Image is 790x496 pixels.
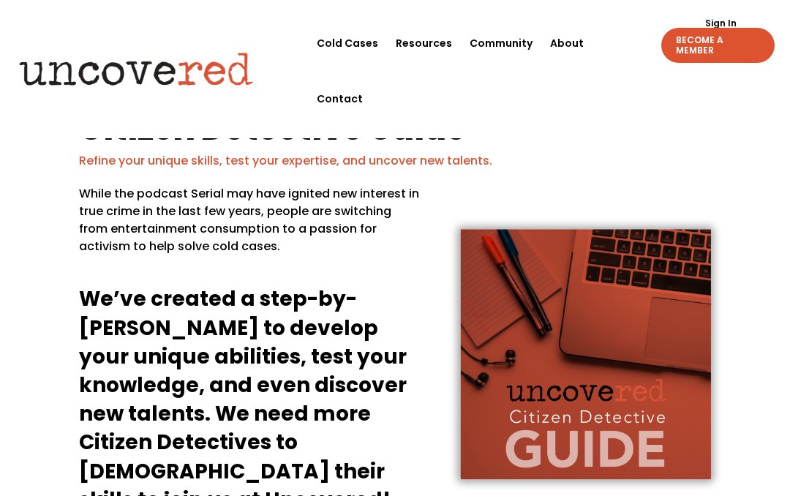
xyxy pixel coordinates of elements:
p: While the podcast Serial may have ignited new interest in true crime in the last few years, peopl... [79,185,420,267]
a: BECOME A MEMBER [661,28,775,63]
a: About [550,15,584,71]
a: Sign In [697,19,745,28]
a: Resources [396,15,452,71]
a: Cold Cases [317,15,378,71]
p: Refine your unique skills, test your expertise, and uncover new talents. [79,152,711,170]
a: Contact [317,71,363,127]
a: Community [470,15,533,71]
img: Uncovered logo [8,43,265,96]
